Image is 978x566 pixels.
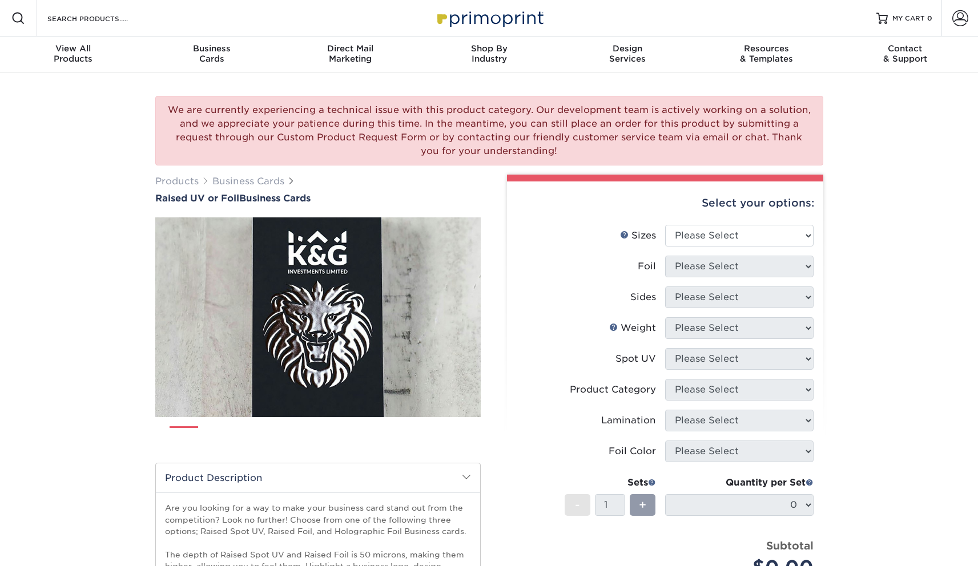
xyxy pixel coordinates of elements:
a: Business Cards [212,176,284,187]
img: Business Cards 03 [246,422,275,450]
div: Sets [565,476,656,490]
span: Resources [697,43,836,54]
img: Business Cards 07 [399,422,428,450]
div: Sizes [620,229,656,242]
a: Contact& Support [836,37,975,73]
div: Product Category [570,383,656,397]
a: Raised UV or FoilBusiness Cards [155,193,481,204]
span: Raised UV or Foil [155,193,239,204]
div: Services [558,43,697,64]
a: Shop ByIndustry [420,37,558,73]
div: Cards [142,43,281,64]
img: Raised UV or Foil 01 [155,155,481,480]
div: Sides [630,290,656,304]
a: DesignServices [558,37,697,73]
div: Foil [638,260,656,273]
a: BusinessCards [142,37,281,73]
span: Business [142,43,281,54]
a: Direct MailMarketing [281,37,420,73]
span: Contact [836,43,975,54]
div: Industry [420,43,558,64]
span: Shop By [420,43,558,54]
img: Business Cards 08 [437,422,466,450]
div: Select your options: [516,181,814,225]
div: Weight [609,321,656,335]
div: Spot UV [615,352,656,366]
div: Quantity per Set [665,476,814,490]
a: Products [155,176,199,187]
span: MY CART [892,14,925,23]
h1: Business Cards [155,193,481,204]
a: View AllProducts [4,37,143,73]
div: & Templates [697,43,836,64]
img: Primoprint [432,6,546,30]
a: Resources& Templates [697,37,836,73]
img: Business Cards 04 [284,422,313,450]
div: Products [4,43,143,64]
span: + [639,496,646,514]
span: Direct Mail [281,43,420,54]
div: & Support [836,43,975,64]
img: Business Cards 06 [361,422,389,450]
div: Lamination [601,414,656,427]
input: SEARCH PRODUCTS..... [46,11,158,25]
div: Foil Color [609,444,656,458]
h2: Product Description [156,463,480,492]
div: Marketing [281,43,420,64]
span: 0 [927,14,932,22]
img: Business Cards 02 [208,422,236,450]
strong: Subtotal [766,539,814,552]
span: View All [4,43,143,54]
span: - [575,496,580,514]
img: Business Cards 05 [323,422,351,450]
img: Business Cards 01 [170,422,198,451]
div: We are currently experiencing a technical issue with this product category. Our development team ... [155,96,823,165]
span: Design [558,43,697,54]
